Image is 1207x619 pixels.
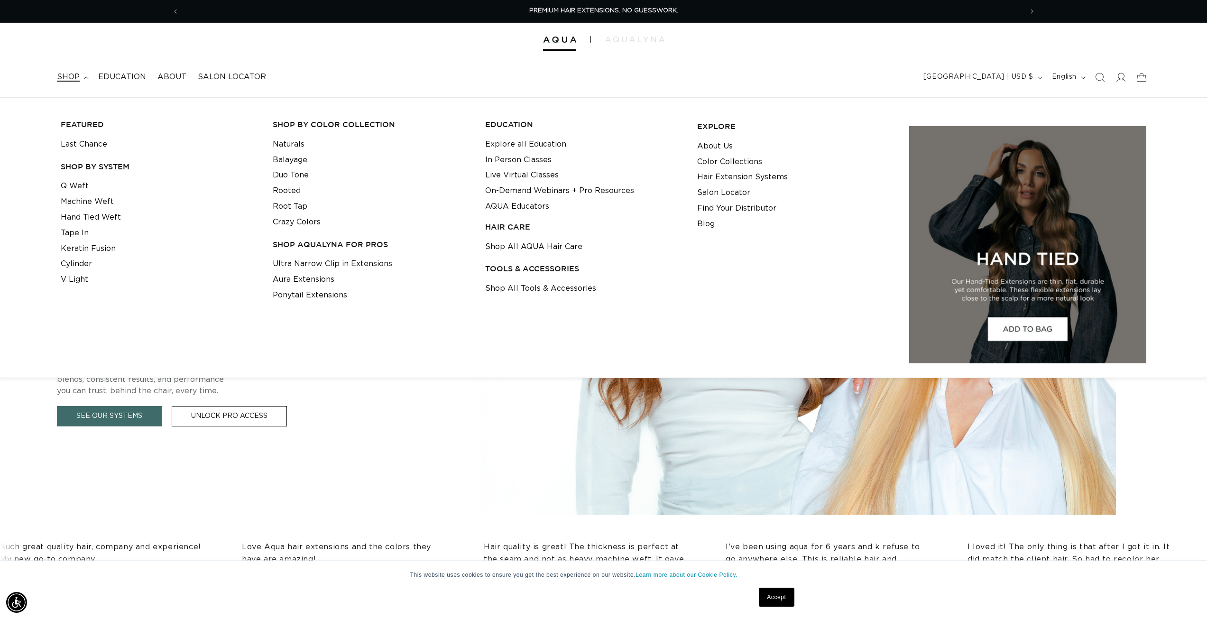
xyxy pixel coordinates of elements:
[273,240,470,249] h3: Shop AquaLyna for Pros
[605,37,664,42] img: aqualyna.com
[273,214,321,230] a: Crazy Colors
[51,66,92,88] summary: shop
[377,541,581,578] p: I’ve been using aqua for 6 years and k refuse to go anywhere else. This is reliable hair and cust...
[1052,72,1077,82] span: English
[152,66,192,88] a: About
[98,72,146,82] span: Education
[1089,67,1110,88] summary: Search
[485,167,559,183] a: Live Virtual Classes
[61,256,92,272] a: Cylinder
[61,162,258,172] h3: SHOP BY SYSTEM
[485,137,566,152] a: Explore all Education
[1022,2,1042,20] button: Next announcement
[6,592,27,613] div: Accessibility Menu
[485,152,552,168] a: In Person Classes
[198,72,266,82] span: Salon Locator
[759,588,794,607] a: Accept
[697,154,762,170] a: Color Collections
[485,222,682,232] h3: HAIR CARE
[57,72,80,82] span: shop
[61,225,89,241] a: Tape In
[923,72,1033,82] span: [GEOGRAPHIC_DATA] | USD $
[1046,68,1089,86] button: English
[273,272,334,287] a: Aura Extensions
[273,120,470,129] h3: Shop by Color Collection
[172,406,287,426] a: Unlock Pro Access
[619,541,823,578] p: I loved it! The only thing is that after I got it in. It did match the client hair. So had to rec...
[61,178,89,194] a: Q Weft
[697,216,715,232] a: Blog
[485,239,582,255] a: Shop All AQUA Hair Care
[697,185,750,201] a: Salon Locator
[61,137,107,152] a: Last Chance
[157,72,186,82] span: About
[61,194,114,210] a: Machine Weft
[273,137,304,152] a: Naturals
[192,66,272,88] a: Salon Locator
[61,120,258,129] h3: FEATURED
[135,541,339,578] p: Hair quality is great! The thickness is perfect at the seam and not as heavy machine weft. It gav...
[273,167,309,183] a: Duo Tone
[485,183,634,199] a: On-Demand Webinars + Pro Resources
[485,264,682,274] h3: TOOLS & ACCESSORIES
[273,256,392,272] a: Ultra Narrow Clip in Extensions
[61,210,121,225] a: Hand Tied Weft
[273,287,347,303] a: Ponytail Extensions
[273,199,307,214] a: Root Tap
[273,152,307,168] a: Balayage
[273,183,301,199] a: Rooted
[485,199,549,214] a: AQUA Educators
[529,8,678,14] span: PREMIUM HAIR EXTENSIONS. NO GUESSWORK.
[61,272,88,287] a: V Light
[165,2,186,20] button: Previous announcement
[485,120,682,129] h3: EDUCATION
[61,241,116,257] a: Keratin Fusion
[697,169,788,185] a: Hair Extension Systems
[543,37,576,43] img: Aqua Hair Extensions
[57,362,341,397] p: Premium hair extensions designed for seamless blends, consistent results, and performance you can...
[485,281,596,296] a: Shop All Tools & Accessories
[861,541,1065,565] p: Such great quality hair, company and experience! My new go-to company.
[918,68,1046,86] button: [GEOGRAPHIC_DATA] | USD $
[636,572,737,578] a: Learn more about our Cookie Policy.
[410,571,797,579] p: This website uses cookies to ensure you get the best experience on our website.
[697,121,894,131] h3: EXPLORE
[697,201,776,216] a: Find Your Distributor
[57,406,162,426] a: See Our Systems
[697,139,733,154] a: About Us
[92,66,152,88] a: Education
